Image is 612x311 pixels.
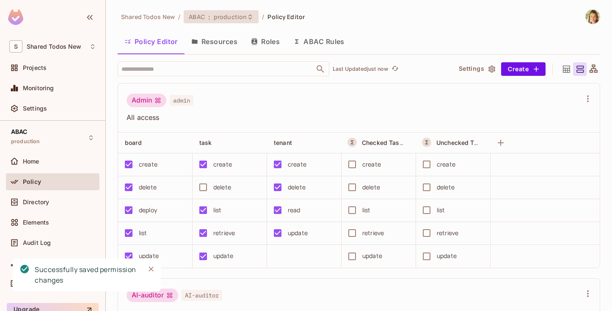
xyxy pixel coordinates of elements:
button: refresh [390,64,400,74]
div: create [288,160,306,169]
button: ABAC Rules [287,31,351,52]
span: ABAC [189,13,205,21]
div: deploy [139,205,157,215]
span: Unchecked Tasks [436,139,488,147]
button: Close [145,263,157,275]
div: list [362,205,371,215]
div: delete [139,183,157,192]
img: SReyMgAAAABJRU5ErkJggg== [8,9,23,25]
button: A Resource Set is a dynamically conditioned resource, defined by real-time criteria. [422,138,431,147]
div: update [213,251,233,261]
button: Policy Editor [118,31,185,52]
button: A Resource Set is a dynamically conditioned resource, defined by real-time criteria. [347,138,357,147]
span: Policy [23,178,41,185]
span: Checked Tasks [362,139,406,147]
span: Elements [23,219,49,226]
div: retrieve [362,228,384,238]
span: : [208,14,211,20]
button: Settings [455,62,498,76]
span: production [214,13,247,21]
span: Directory [23,199,49,205]
span: Monitoring [23,85,54,92]
button: Roles [244,31,287,52]
button: Open [314,63,326,75]
div: delete [362,183,380,192]
div: create [213,160,232,169]
div: delete [213,183,231,192]
span: S [9,40,22,53]
li: / [262,13,264,21]
button: Resources [185,31,244,52]
span: Policy Editor [267,13,305,21]
div: list [139,228,147,238]
div: create [362,160,381,169]
span: refresh [391,65,399,73]
button: Create [501,62,546,76]
p: Last Updated just now [333,66,388,72]
img: Natalia Edelson [586,10,600,24]
div: list [213,205,222,215]
div: update [437,251,457,261]
span: ABAC [11,128,28,135]
span: board [125,139,142,146]
div: delete [288,183,306,192]
span: Audit Log [23,239,51,246]
div: update [288,228,308,238]
span: admin [170,95,193,106]
span: AI-auditor [182,290,222,301]
span: Home [23,158,39,165]
div: list [437,205,445,215]
span: the active workspace [121,13,175,21]
div: Successfully saved permission changes [35,264,138,286]
span: task [199,139,212,146]
div: retrieve [213,228,235,238]
div: AI-auditor [127,289,178,302]
div: update [362,251,382,261]
div: create [139,160,157,169]
li: / [178,13,180,21]
div: delete [437,183,455,192]
span: All access [127,113,581,122]
div: retrieve [437,228,458,238]
span: Settings [23,105,47,112]
div: update [139,251,159,261]
span: production [11,138,40,145]
div: Admin [127,94,166,107]
span: Projects [23,64,47,71]
span: Workspace: Shared Todos New [27,43,81,50]
span: tenant [274,139,292,146]
div: read [288,205,300,215]
span: Click to refresh data [388,64,400,74]
div: create [437,160,455,169]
